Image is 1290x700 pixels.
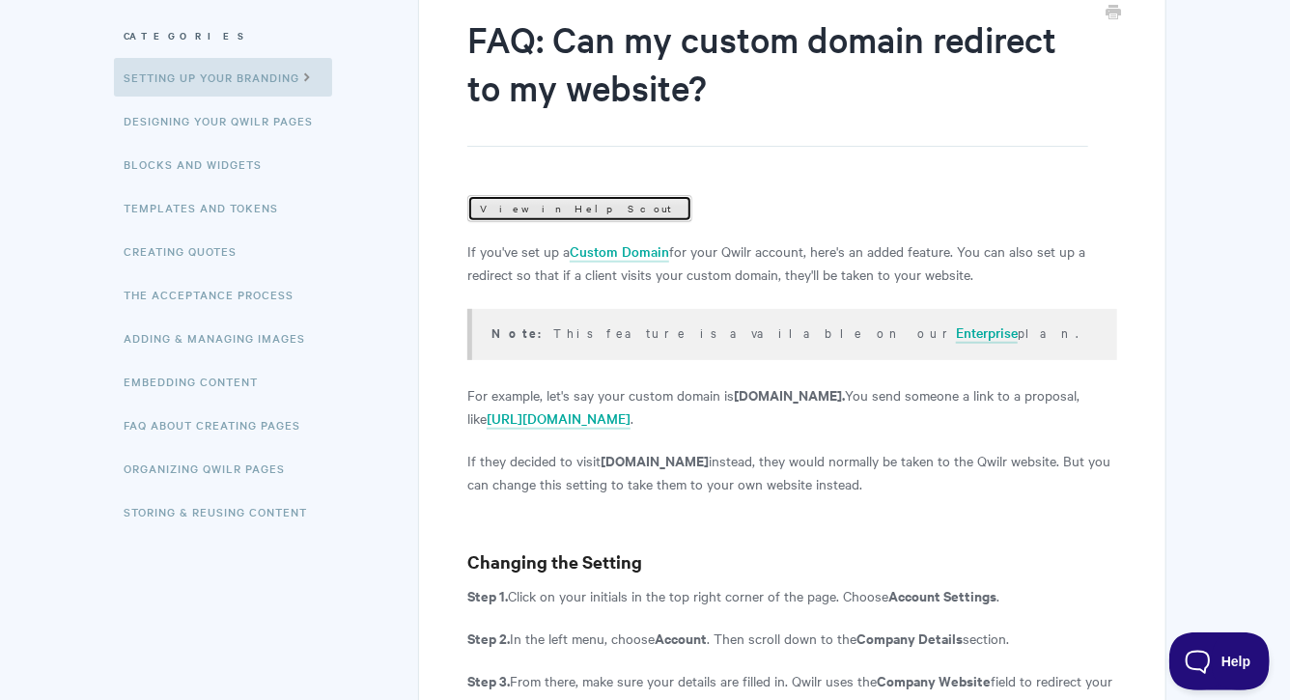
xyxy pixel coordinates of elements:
a: Storing & Reusing Content [124,492,322,531]
a: View in Help Scout [467,195,692,222]
a: Creating Quotes [124,232,251,270]
strong: [DOMAIN_NAME] [601,450,709,470]
a: Setting up your Branding [114,58,332,97]
a: Organizing Qwilr Pages [124,449,299,488]
a: Enterprise [956,322,1018,344]
strong: [DOMAIN_NAME]. [734,384,845,405]
a: Embedding Content [124,362,272,401]
h3: Changing the Setting [467,548,1117,575]
a: Custom Domain [570,241,669,263]
iframe: Toggle Customer Support [1169,632,1271,690]
strong: Company Details [856,628,963,648]
p: If you've set up a for your Qwilr account, here's an added feature. You can also set up a redirec... [467,239,1117,286]
strong: Note: [491,323,553,342]
strong: Step 3. [467,670,510,690]
a: Designing Your Qwilr Pages [124,101,327,140]
h3: Categories [124,18,364,53]
p: For example, let's say your custom domain is You send someone a link to a proposal, like . [467,383,1117,430]
a: [URL][DOMAIN_NAME] [487,408,631,430]
a: Blocks and Widgets [124,145,276,183]
p: If they decided to visit instead, they would normally be taken to the Qwilr website. But you can ... [467,449,1117,495]
strong: Step 2. [467,628,510,648]
strong: Account Settings [888,585,996,605]
a: FAQ About Creating Pages [124,406,315,444]
a: The Acceptance Process [124,275,308,314]
p: This feature is available on our plan. [491,321,1093,345]
strong: Account [655,628,707,648]
a: Adding & Managing Images [124,319,320,357]
h1: FAQ: Can my custom domain redirect to my website? [467,14,1088,147]
strong: Step 1. [467,585,508,605]
p: Click on your initials in the top right corner of the page. Choose . [467,584,1117,607]
a: Templates and Tokens [124,188,293,227]
p: In the left menu, choose . Then scroll down to the section. [467,627,1117,650]
a: Print this Article [1106,3,1121,24]
strong: Company Website [877,670,991,690]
